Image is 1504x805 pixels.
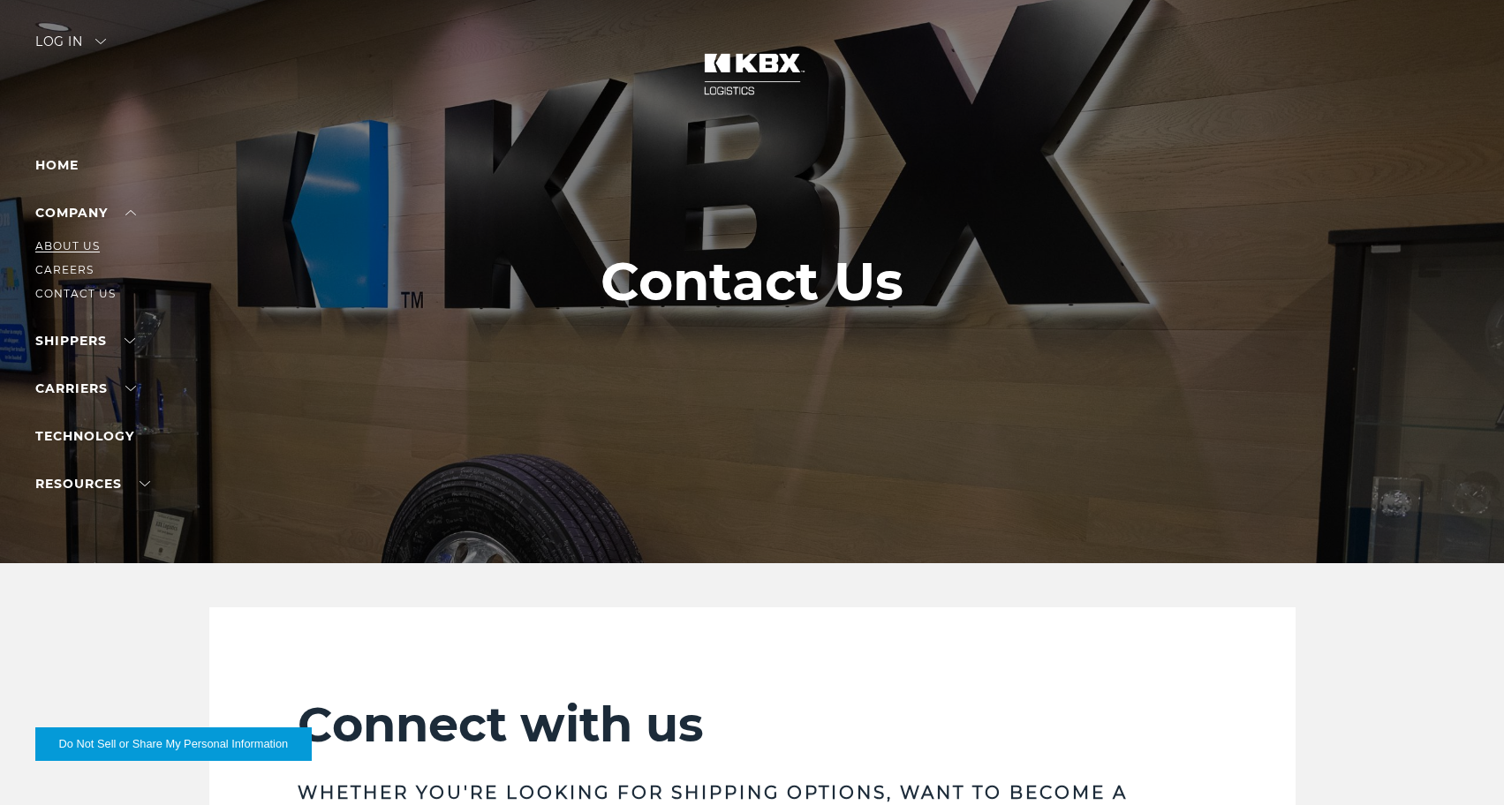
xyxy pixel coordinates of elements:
a: Company [35,205,136,221]
iframe: Chat Widget [1416,720,1504,805]
img: arrow [95,39,106,44]
a: RESOURCES [35,476,150,492]
a: Home [35,157,79,173]
a: Careers [35,263,94,276]
h1: Contact Us [601,252,903,312]
div: Log in [35,35,106,61]
button: Do Not Sell or Share My Personal Information [35,727,312,761]
a: About Us [35,239,100,252]
a: Carriers [35,380,136,396]
a: Contact Us [35,287,116,300]
a: SHIPPERS [35,333,135,349]
img: kbx logo [686,35,819,113]
a: Technology [35,428,134,444]
h2: Connect with us [298,696,1207,754]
